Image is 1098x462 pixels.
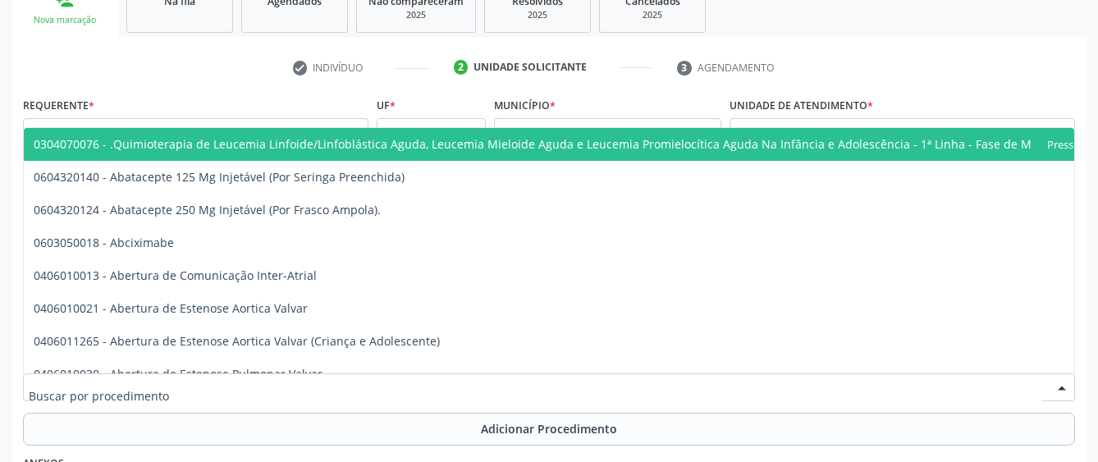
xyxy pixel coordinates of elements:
[368,9,464,21] div: 2025
[29,124,335,140] span: Médico(a)
[34,333,440,349] span: 0406011265 - Abertura de Estenose Aortica Valvar (Criança e Adolescente)
[382,124,453,140] span: AL
[34,300,308,316] span: 0406010021 - Abertura de Estenose Aortica Valvar
[454,60,469,75] div: 2
[611,9,693,21] div: 2025
[735,124,1041,140] span: Unidade de Saude da Familia das Pedras
[730,93,873,118] label: Unidade de atendimento
[496,9,579,21] div: 2025
[500,124,688,140] span: [PERSON_NAME]
[34,169,405,185] span: 0604320140 - Abatacepte 125 Mg Injetável (Por Seringa Preenchida)
[34,235,174,250] span: 0603050018 - Abciximabe
[34,366,323,382] span: 0406010030 - Abertura de Estenose Pulmonar Valvar
[474,60,587,75] div: Unidade solicitante
[34,136,1090,152] span: 0304070076 - .Quimioterapia de Leucemia Linfoide/Linfoblástica Aguda, Leucemia Mieloide Aguda e L...
[377,93,396,118] label: UF
[34,268,317,283] span: 0406010013 - Abertura de Comunicação Inter-Atrial
[29,379,1041,412] input: Buscar por procedimento
[481,420,617,437] span: Adicionar Procedimento
[34,202,381,217] span: 0604320124 - Abatacepte 250 Mg Injetável (Por Frasco Ampola).
[23,93,94,118] label: Requerente
[23,413,1075,446] button: Adicionar Procedimento
[494,93,556,118] label: Município
[23,14,107,26] div: Nova marcação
